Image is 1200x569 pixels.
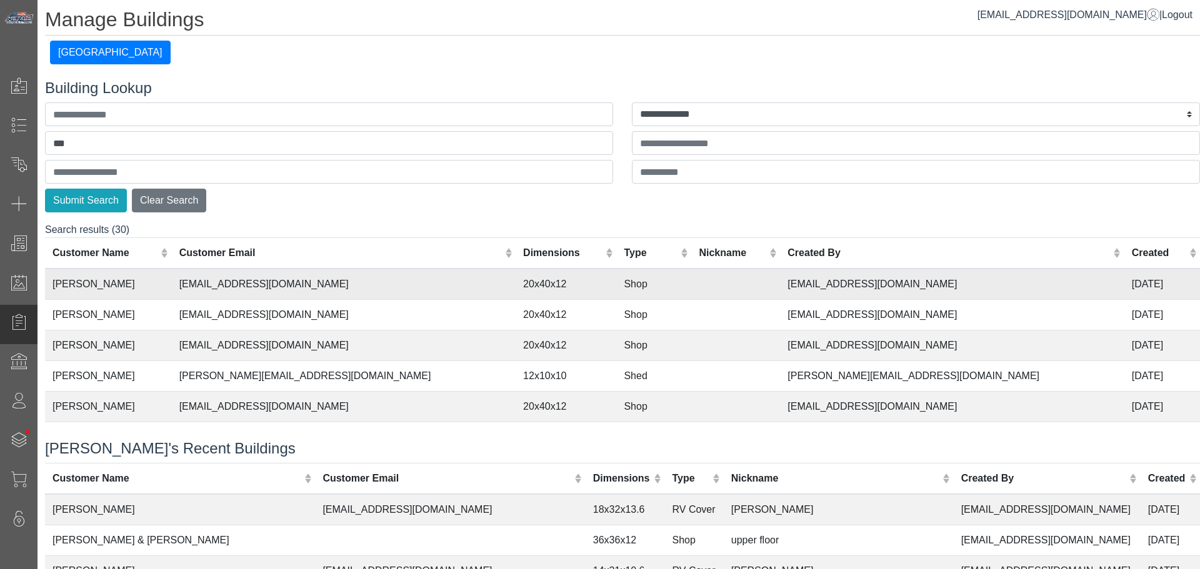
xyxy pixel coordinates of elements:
div: Customer Email [179,245,502,260]
div: Created By [961,471,1127,486]
td: Shed [616,361,691,392]
div: Customer Email [322,471,571,486]
div: Created [1132,245,1186,260]
div: Type [672,471,710,486]
td: [PERSON_NAME] [45,392,172,422]
span: Logout [1162,9,1192,20]
td: 20x40x12 [516,300,616,330]
td: [EMAIL_ADDRESS][DOMAIN_NAME] [780,330,1124,361]
td: 20x40x12 [516,269,616,300]
div: Type [624,245,677,260]
td: upper floor [724,525,954,555]
td: [EMAIL_ADDRESS][DOMAIN_NAME] [954,525,1141,555]
td: [EMAIL_ADDRESS][DOMAIN_NAME] [315,494,585,525]
td: Shop [665,525,724,555]
td: [DATE] [1124,422,1200,453]
td: [PERSON_NAME] [45,330,172,361]
td: [PERSON_NAME] [45,300,172,330]
div: | [977,7,1192,22]
td: 12x10x10 [516,422,616,453]
td: [DATE] [1124,361,1200,392]
td: [EMAIL_ADDRESS][DOMAIN_NAME] [172,392,516,422]
td: [PERSON_NAME] [45,494,315,525]
td: Shop [616,392,691,422]
td: [PERSON_NAME][EMAIL_ADDRESS][DOMAIN_NAME] [172,422,516,453]
td: 20x40x12 [516,330,616,361]
td: 12x10x10 [516,361,616,392]
td: Shed [616,422,691,453]
td: [EMAIL_ADDRESS][DOMAIN_NAME] [172,300,516,330]
div: Nickname [699,245,766,260]
td: [DATE] [1124,392,1200,422]
td: 36x36x12 [586,525,665,555]
span: • [12,412,44,452]
div: Dimensions [523,245,602,260]
h1: Manage Buildings [45,7,1200,36]
td: [PERSON_NAME] [45,269,172,300]
div: Dimensions [593,471,651,486]
button: Clear Search [132,189,206,212]
h4: [PERSON_NAME]'s Recent Buildings [45,440,1200,458]
td: [EMAIL_ADDRESS][DOMAIN_NAME] [780,269,1124,300]
td: RV Cover [665,494,724,525]
td: [PERSON_NAME][EMAIL_ADDRESS][DOMAIN_NAME] [780,361,1124,392]
td: [PERSON_NAME] [45,422,172,453]
td: [DATE] [1124,330,1200,361]
div: Created [1148,471,1186,486]
td: [PERSON_NAME] & [PERSON_NAME] [45,525,315,555]
td: Shop [616,330,691,361]
td: [PERSON_NAME][EMAIL_ADDRESS][DOMAIN_NAME] [172,361,516,392]
td: [EMAIL_ADDRESS][DOMAIN_NAME] [172,330,516,361]
td: [EMAIL_ADDRESS][DOMAIN_NAME] [780,392,1124,422]
td: [EMAIL_ADDRESS][DOMAIN_NAME] [954,494,1141,525]
td: [DATE] [1124,269,1200,300]
td: Shop [616,269,691,300]
div: Customer Name [52,471,301,486]
div: Nickname [731,471,940,486]
a: [GEOGRAPHIC_DATA] [50,47,171,57]
td: [EMAIL_ADDRESS][DOMAIN_NAME] [172,269,516,300]
td: [PERSON_NAME] [45,361,172,392]
div: Customer Name [52,245,157,260]
td: [DATE] [1124,300,1200,330]
td: 20x40x12 [516,392,616,422]
td: [PERSON_NAME] [724,494,954,525]
td: [EMAIL_ADDRESS][DOMAIN_NAME] [780,300,1124,330]
div: Search results (30) [45,222,1200,425]
td: [DATE] [1141,525,1200,555]
td: [DATE] [1141,494,1200,525]
div: Created By [787,245,1110,260]
img: Metals Direct Inc Logo [4,11,35,25]
td: 18x32x13.6 [586,494,665,525]
h4: Building Lookup [45,79,1200,97]
td: [PERSON_NAME][EMAIL_ADDRESS][DOMAIN_NAME] [780,422,1124,453]
button: Submit Search [45,189,127,212]
button: [GEOGRAPHIC_DATA] [50,41,171,64]
a: [EMAIL_ADDRESS][DOMAIN_NAME] [977,9,1159,20]
td: Shop [616,300,691,330]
